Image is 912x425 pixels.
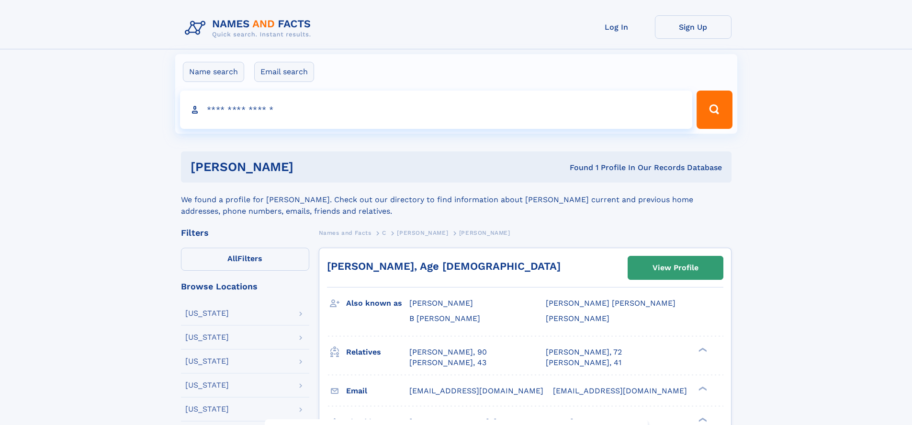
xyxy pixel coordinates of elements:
div: We found a profile for [PERSON_NAME]. Check out our directory to find information about [PERSON_N... [181,183,732,217]
a: View Profile [628,256,723,279]
span: [PERSON_NAME] [397,230,448,236]
div: Found 1 Profile In Our Records Database [431,162,722,173]
a: [PERSON_NAME] [397,227,448,239]
div: Browse Locations [181,282,309,291]
span: [PERSON_NAME] [546,314,609,323]
button: Search Button [697,91,732,129]
div: [US_STATE] [185,310,229,317]
div: [US_STATE] [185,333,229,341]
h3: Relatives [346,344,409,360]
label: Name search [183,62,244,82]
span: [PERSON_NAME] [409,299,473,308]
div: ❯ [696,416,708,423]
span: [EMAIL_ADDRESS][DOMAIN_NAME] [409,386,543,395]
a: Sign Up [655,15,732,39]
a: [PERSON_NAME], 41 [546,357,621,368]
a: Log In [578,15,655,39]
div: [US_STATE] [185,381,229,389]
span: [EMAIL_ADDRESS][DOMAIN_NAME] [553,386,687,395]
div: View Profile [653,257,698,279]
h3: Also known as [346,295,409,311]
span: B [PERSON_NAME] [409,314,480,323]
a: Names and Facts [319,227,372,239]
span: All [227,254,237,263]
a: [PERSON_NAME], Age [DEMOGRAPHIC_DATA] [327,260,561,272]
input: search input [180,91,693,129]
h1: [PERSON_NAME] [191,161,432,173]
span: [PERSON_NAME] [PERSON_NAME] [546,299,676,308]
a: [PERSON_NAME], 72 [546,347,622,357]
div: [US_STATE] [185,405,229,413]
label: Filters [181,248,309,271]
img: Logo Names and Facts [181,15,319,41]
div: [US_STATE] [185,357,229,365]
div: ❯ [696,346,708,353]
h3: Email [346,383,409,399]
div: ❯ [696,385,708,391]
a: C [382,227,386,239]
span: C [382,230,386,236]
a: [PERSON_NAME], 90 [409,347,487,357]
span: [PERSON_NAME] [459,230,510,236]
a: [PERSON_NAME], 43 [409,357,486,368]
label: Email search [254,62,314,82]
div: Filters [181,229,309,237]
